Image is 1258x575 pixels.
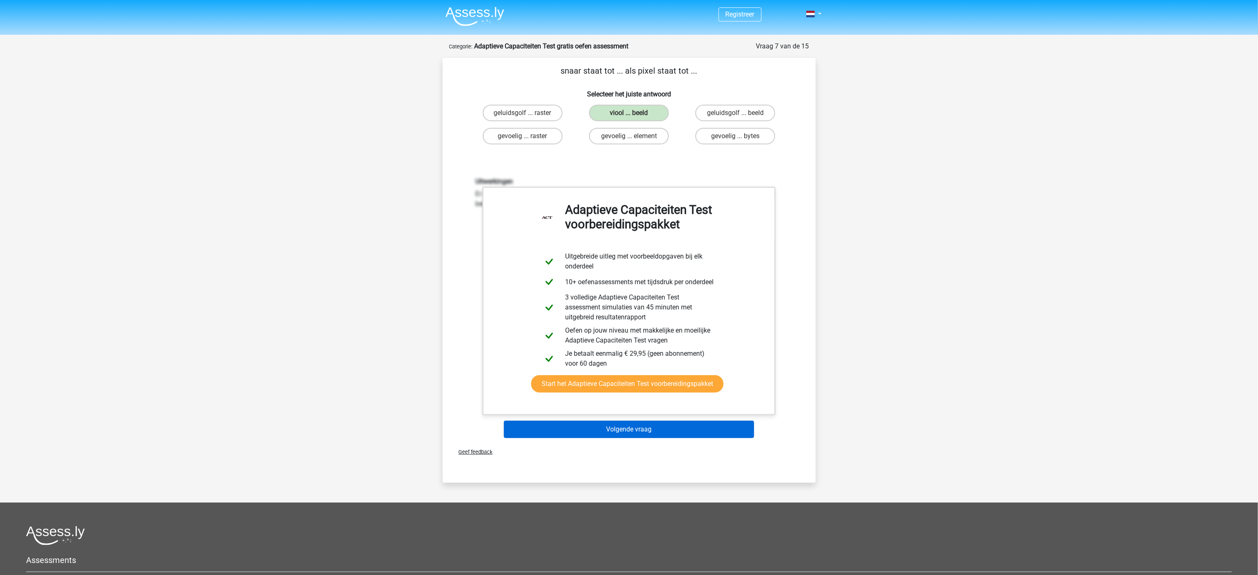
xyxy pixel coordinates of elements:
[26,526,85,545] img: Assessly logo
[695,128,775,144] label: gevoelig ... bytes
[756,41,809,51] div: Vraag 7 van de 15
[483,128,563,144] label: gevoelig ... raster
[504,421,754,438] button: Volgende vraag
[695,105,775,121] label: geluidsgolf ... beeld
[474,42,629,50] strong: Adaptieve Capaciteiten Test gratis oefen assessment
[589,128,669,144] label: gevoelig ... element
[476,177,783,185] h6: Uitwerkingen
[456,65,803,77] p: snaar staat tot ... als pixel staat tot ...
[589,105,669,121] label: viool ... beeld
[449,43,473,50] small: Categorie:
[446,7,504,26] img: Assessly
[26,555,1232,565] h5: Assessments
[452,449,493,455] span: Geef feedback
[483,105,563,121] label: geluidsgolf ... raster
[456,84,803,98] h6: Selecteer het juiste antwoord
[531,375,724,393] a: Start het Adaptieve Capaciteiten Test voorbereidingspakket
[470,177,789,208] div: Er is een gedeelde-geheel relatie tussen snaar en viool | Er is een gedeelde-geheel relatie tusse...
[726,10,755,18] a: Registreer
